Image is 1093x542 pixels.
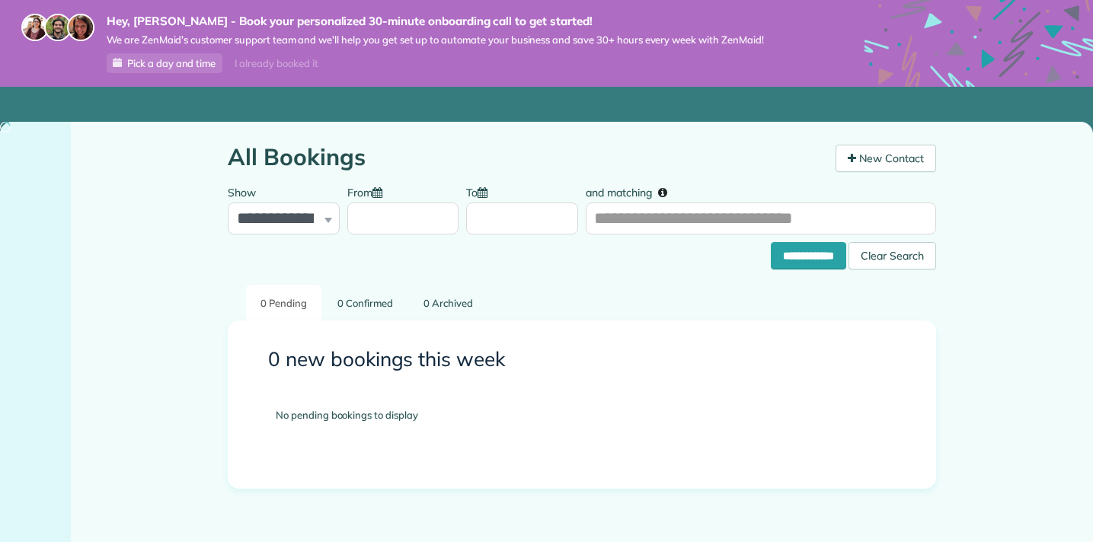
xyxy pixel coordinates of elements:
[323,285,407,320] a: 0 Confirmed
[228,145,824,170] h1: All Bookings
[225,54,327,73] div: I already booked it
[586,177,678,206] label: and matching
[849,242,936,269] div: Clear Search
[246,285,321,320] a: 0 Pending
[107,53,222,73] a: Pick a day and time
[107,33,764,46] span: We are ZenMaid’s customer support team and we’ll help you get set up to automate your business an...
[347,177,390,206] label: From
[268,349,896,371] h3: 0 new bookings this week
[466,177,495,206] label: To
[67,14,94,41] img: michelle-19f622bdf1676172e81f8f8fba1fb50e276960ebfe0243fe18214015130c80e4.jpg
[21,14,49,41] img: maria-72a9807cf96188c08ef61303f053569d2e2a8a1cde33d635c8a3ac13582a053d.jpg
[836,145,936,172] a: New Contact
[127,57,216,69] span: Pick a day and time
[44,14,72,41] img: jorge-587dff0eeaa6aab1f244e6dc62b8924c3b6ad411094392a53c71c6c4a576187d.jpg
[409,285,487,320] a: 0 Archived
[849,245,936,257] a: Clear Search
[253,385,911,446] div: No pending bookings to display
[107,14,764,29] strong: Hey, [PERSON_NAME] - Book your personalized 30-minute onboarding call to get started!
